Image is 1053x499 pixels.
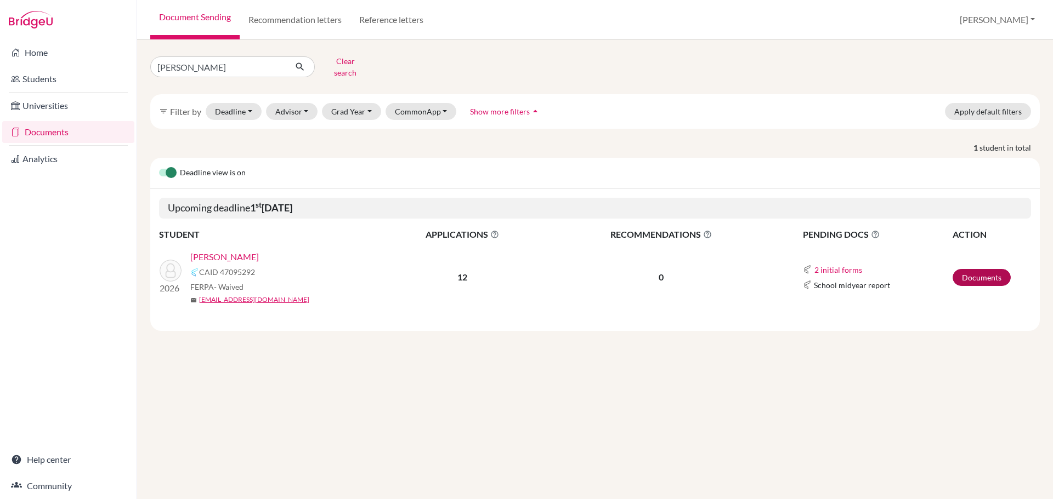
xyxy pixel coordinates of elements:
span: Filter by [170,106,201,117]
button: CommonApp [386,103,457,120]
h5: Upcoming deadline [159,198,1031,219]
span: student in total [980,142,1040,153]
a: [EMAIL_ADDRESS][DOMAIN_NAME] [199,295,309,305]
span: Deadline view is on [180,167,246,180]
b: 1 [DATE] [250,202,292,214]
th: ACTION [952,227,1031,242]
th: STUDENT [159,227,378,242]
a: Home [2,42,134,64]
button: Grad Year [322,103,381,120]
button: Deadline [206,103,262,120]
span: CAID 47095292 [199,266,255,278]
a: Universities [2,95,134,117]
span: PENDING DOCS [803,228,952,241]
a: Documents [953,269,1011,286]
a: Students [2,68,134,90]
i: arrow_drop_up [530,106,541,117]
img: Scheibye, Conrad [160,260,182,282]
a: Community [2,475,134,497]
a: Help center [2,449,134,471]
strong: 1 [973,142,980,153]
b: 12 [457,272,467,282]
span: mail [190,297,197,303]
img: Common App logo [190,268,199,277]
button: [PERSON_NAME] [955,9,1040,30]
span: Show more filters [470,107,530,116]
img: Common App logo [803,265,812,274]
span: - Waived [214,282,244,291]
span: APPLICATIONS [379,228,546,241]
span: School midyear report [814,279,890,291]
button: 2 initial forms [814,263,863,276]
sup: st [256,200,262,209]
img: Common App logo [803,280,812,289]
button: Show more filtersarrow_drop_up [461,103,550,120]
input: Find student by name... [150,56,286,77]
p: 0 [547,271,776,284]
p: 2026 [160,282,182,295]
a: Analytics [2,148,134,170]
i: filter_list [159,107,168,116]
button: Advisor [266,103,318,120]
img: Bridge-U [9,11,53,28]
a: Documents [2,121,134,143]
button: Apply default filters [945,103,1031,120]
span: RECOMMENDATIONS [547,228,776,241]
a: [PERSON_NAME] [190,250,259,263]
span: FERPA [190,281,244,292]
button: Clear search [315,53,376,81]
